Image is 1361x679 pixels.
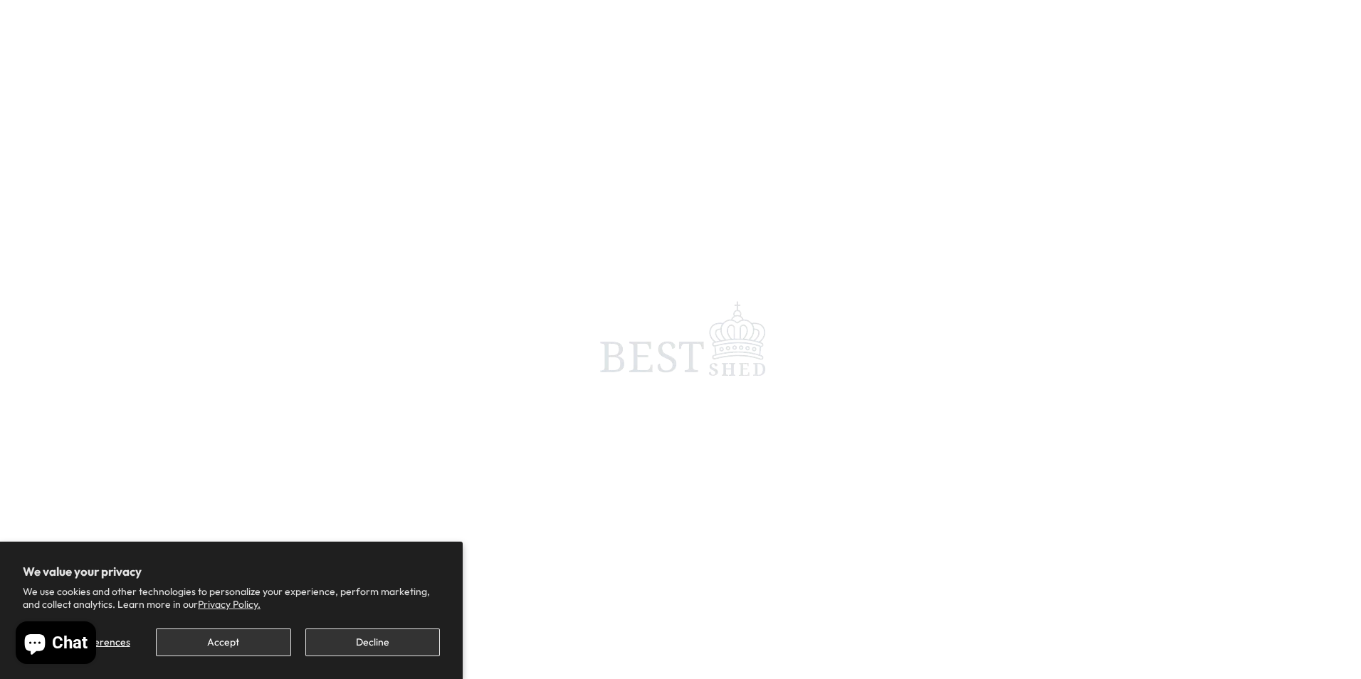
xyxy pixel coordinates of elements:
[198,598,261,611] a: Privacy Policy.
[23,564,440,579] h2: We value your privacy
[305,628,440,656] button: Decline
[156,628,290,656] button: Accept
[23,585,440,611] p: We use cookies and other technologies to personalize your experience, perform marketing, and coll...
[11,621,100,668] inbox-online-store-chat: Shopify online store chat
